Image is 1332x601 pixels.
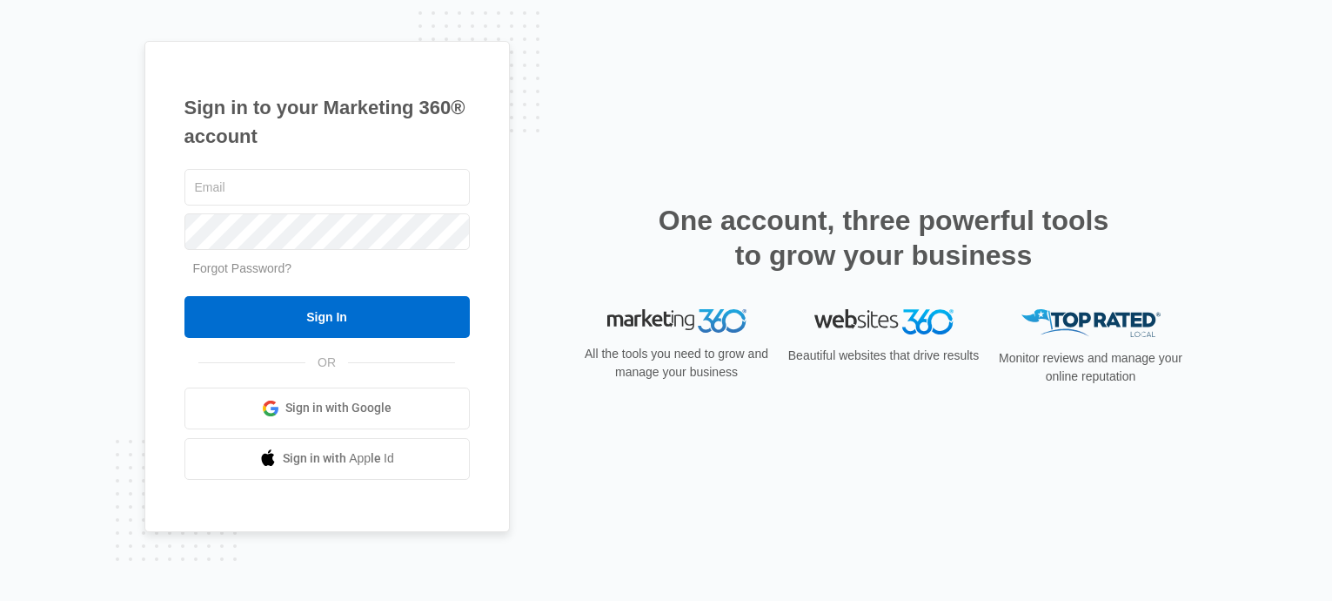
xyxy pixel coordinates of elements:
h2: One account, three powerful tools to grow your business [653,203,1114,273]
img: Marketing 360 [607,309,746,334]
a: Forgot Password? [193,261,292,275]
a: Sign in with Apple Id [184,438,470,480]
span: Sign in with Google [285,399,392,417]
span: Sign in with Apple Id [283,449,394,468]
a: Sign in with Google [184,388,470,429]
p: All the tools you need to grow and manage your business [579,345,774,382]
img: Websites 360 [814,309,954,334]
span: OR [305,354,348,372]
input: Email [184,169,470,206]
h1: Sign in to your Marketing 360® account [184,93,470,151]
p: Monitor reviews and manage your online reputation [994,349,1188,386]
p: Beautiful websites that drive results [786,347,981,365]
input: Sign In [184,296,470,338]
img: Top Rated Local [1021,309,1161,338]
